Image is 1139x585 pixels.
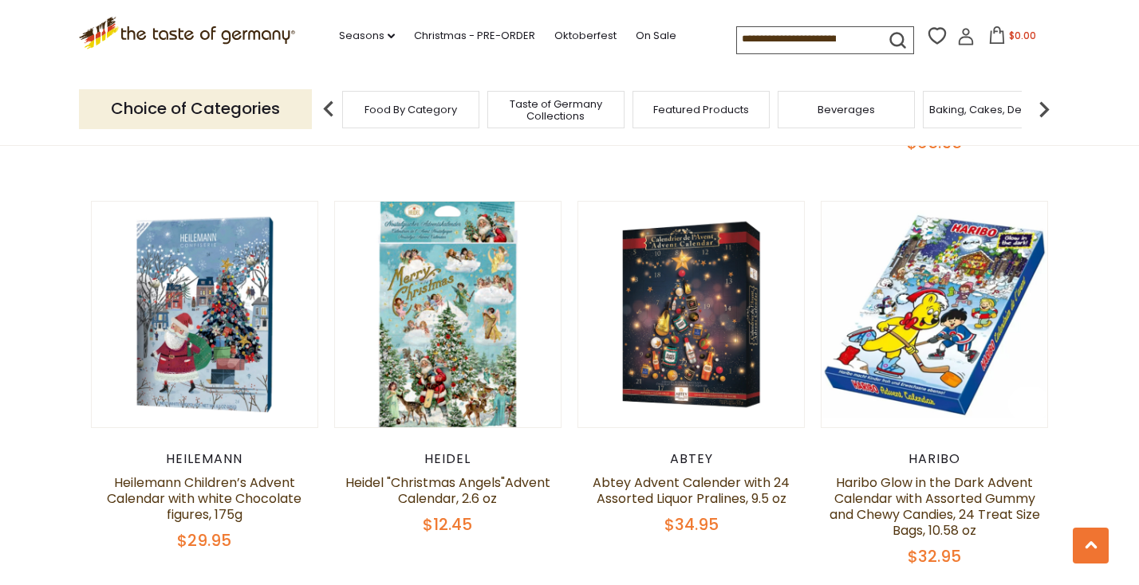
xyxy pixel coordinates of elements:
[908,545,961,567] span: $32.95
[818,104,875,116] a: Beverages
[79,89,312,128] p: Choice of Categories
[365,104,457,116] a: Food By Category
[177,529,231,552] span: $29.95
[492,98,620,122] a: Taste of Germany Collections
[339,27,395,45] a: Seasons
[978,26,1046,50] button: $0.00
[577,451,805,467] div: Abtey
[664,513,719,536] span: $34.95
[554,27,617,45] a: Oktoberfest
[335,202,561,427] img: Heidel "Christmas Angels"Advent Calendar, 2.6 oz
[414,27,535,45] a: Christmas - PRE-ORDER
[822,202,1047,427] img: Haribo Glow in the Dark Advent Calendar with Assorted Gummy and Chewy Candies, 24 Treat Size Bags...
[636,27,676,45] a: On Sale
[821,451,1048,467] div: Haribo
[423,513,472,536] span: $12.45
[345,473,550,508] a: Heidel "Christmas Angels"Advent Calendar, 2.6 oz
[313,93,345,125] img: previous arrow
[593,473,790,508] a: Abtey Advent Calender with 24 Assorted Liquor Pralines, 9.5 oz
[578,202,804,427] img: Abtey Advent Calender with 24 Assorted Liquor Pralines, 9.5 oz
[830,473,1040,540] a: Haribo Glow in the Dark Advent Calendar with Assorted Gummy and Chewy Candies, 24 Treat Size Bags...
[1009,29,1036,42] span: $0.00
[334,451,562,467] div: Heidel
[929,104,1053,116] a: Baking, Cakes, Desserts
[653,104,749,116] a: Featured Products
[1028,93,1060,125] img: next arrow
[107,473,301,524] a: Heilemann Children’s Advent Calendar with white Chocolate figures, 175g
[91,451,318,467] div: Heilemann
[92,202,317,427] img: Heilemann Children’s Advent Calendar with white Chocolate figures, 175g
